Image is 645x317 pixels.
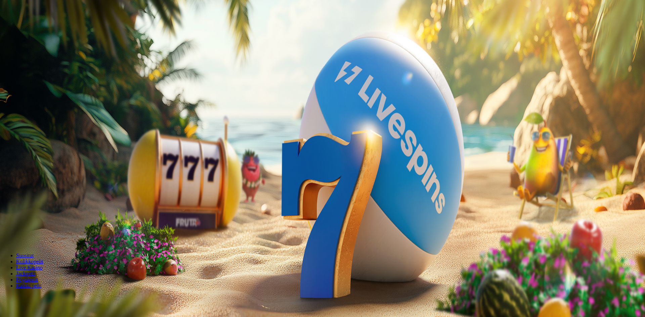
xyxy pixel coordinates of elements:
[16,265,43,270] span: Live Kasino
[16,253,34,258] span: Suositut
[16,283,42,288] span: Kaikki pelit
[3,241,642,301] header: Lobby
[16,259,43,264] span: Kolikkopelit
[3,241,642,289] nav: Lobby
[16,271,36,276] span: Jackpotit
[16,277,38,282] span: Pöytäpelit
